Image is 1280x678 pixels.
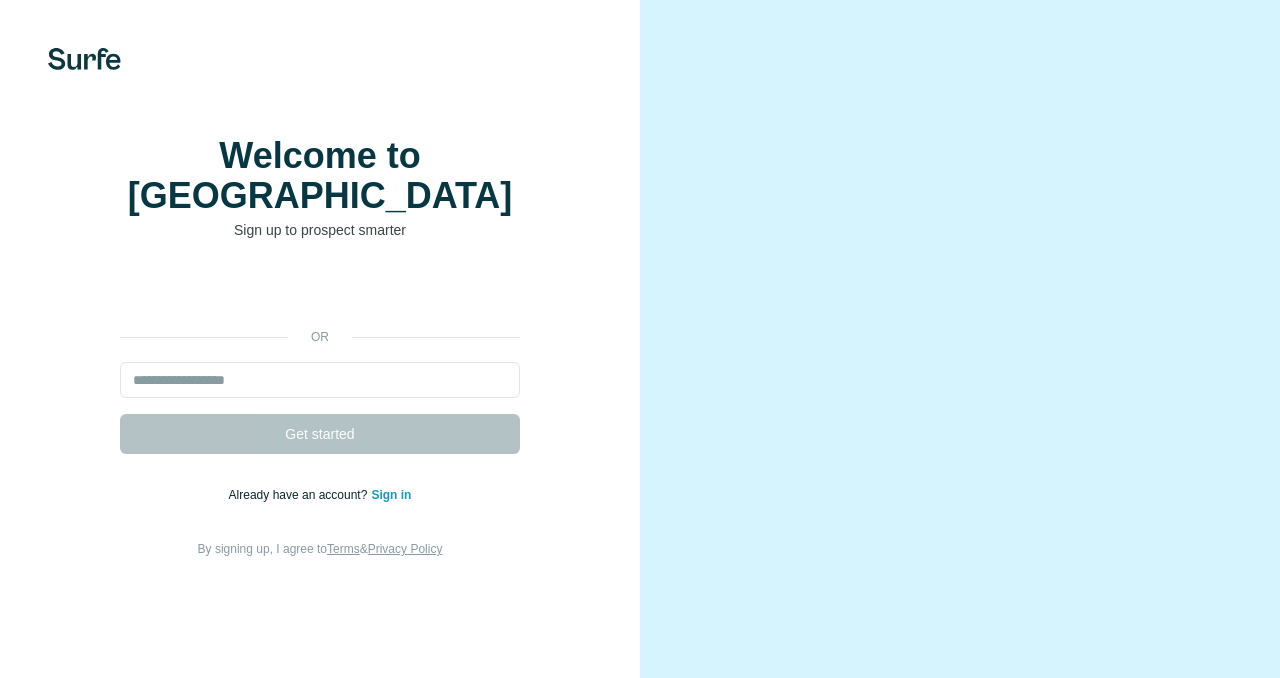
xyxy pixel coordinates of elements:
span: Already have an account? [229,488,372,502]
p: or [288,328,352,346]
a: Terms [327,542,360,556]
iframe: Sign in with Google Button [110,270,530,314]
img: Surfe's logo [48,48,121,70]
a: Sign in [371,488,411,502]
p: Sign up to prospect smarter [120,220,520,240]
h1: Welcome to [GEOGRAPHIC_DATA] [120,136,520,216]
a: Privacy Policy [368,542,443,556]
span: By signing up, I agree to & [198,542,443,556]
